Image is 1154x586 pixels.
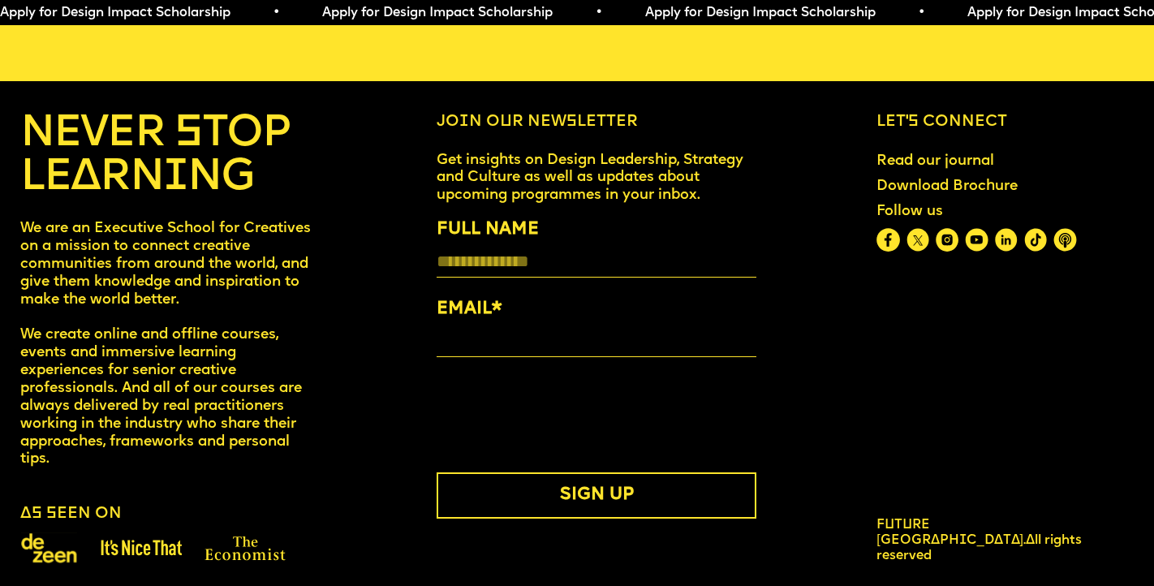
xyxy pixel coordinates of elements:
span: • [273,6,280,19]
a: Read our journal [868,144,1002,178]
button: SIGN UP [437,472,756,519]
span: • [918,6,925,19]
label: FULL NAME [437,216,756,243]
div: All rights reserved [876,518,1084,565]
h6: Let’s connect [876,113,1134,131]
h6: Join our newsletter [437,113,756,131]
label: EMAIL [437,295,756,323]
a: Download Brochure [868,170,1026,203]
h6: As seen on [20,505,122,524]
iframe: reCAPTCHA [437,386,683,449]
p: Get insights on Design Leadership, Strategy and Culture as well as updates about upcoming program... [437,152,756,205]
p: We are an Executive School for Creatives on a mission to connect creative communities from around... [20,220,316,468]
div: Follow us [876,203,1076,220]
h4: NEVER STOP LEARNING [20,113,316,200]
span: Future [GEOGRAPHIC_DATA]. [876,519,1026,547]
span: • [595,6,602,19]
